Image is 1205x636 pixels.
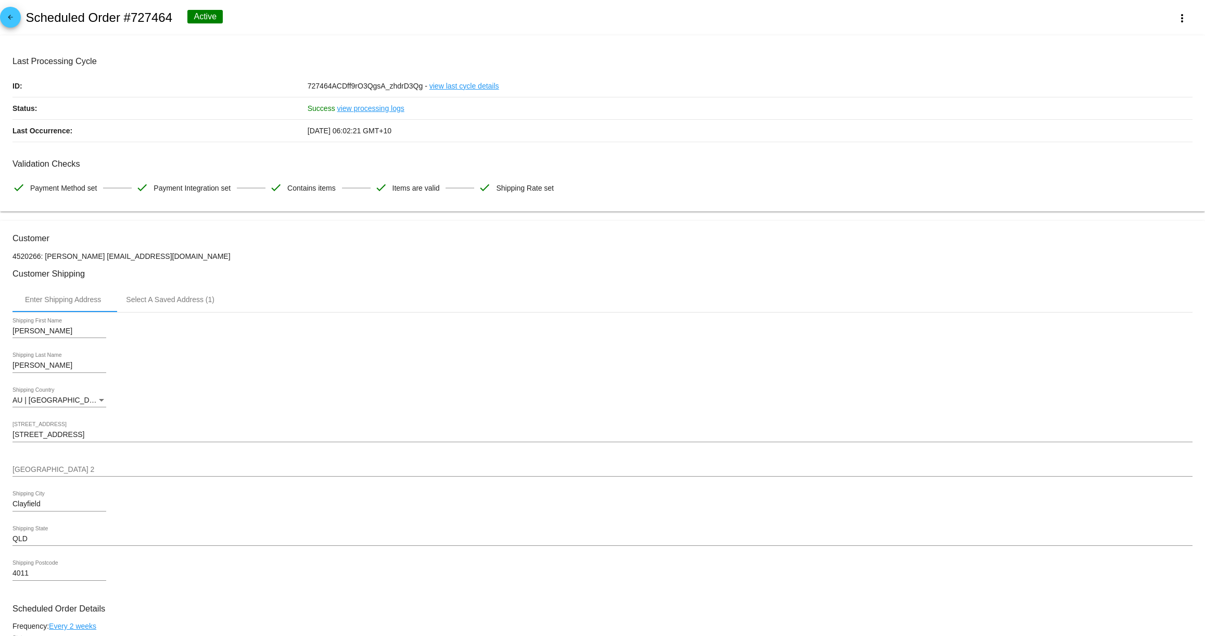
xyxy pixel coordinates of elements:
h3: Scheduled Order Details [12,604,1193,614]
input: Shipping State [12,535,1193,543]
span: AU | [GEOGRAPHIC_DATA] [12,396,105,404]
p: 4520266: [PERSON_NAME] [EMAIL_ADDRESS][DOMAIN_NAME] [12,252,1193,260]
mat-icon: more_vert [1176,12,1188,24]
span: 727464ACDff9rO3QgsA_zhdrD3Qg - [308,82,427,90]
h3: Customer [12,233,1193,243]
span: Contains items [287,177,336,199]
h3: Validation Checks [12,159,1193,169]
a: view last cycle details [429,75,499,97]
h2: Scheduled Order #727464 [26,10,172,25]
span: Items are valid [392,177,440,199]
a: Every 2 weeks [49,622,96,630]
span: [DATE] 06:02:21 GMT+10 [308,127,391,135]
mat-icon: check [478,181,491,194]
h3: Last Processing Cycle [12,56,1193,66]
p: Status: [12,97,308,119]
span: Payment Method set [30,177,97,199]
input: Shipping First Name [12,327,106,335]
h3: Customer Shipping [12,269,1193,279]
div: Active [187,10,223,23]
div: Enter Shipping Address [25,295,101,304]
p: ID: [12,75,308,97]
input: Shipping Street 2 [12,466,1193,474]
div: Frequency: [12,622,1193,630]
a: view processing logs [337,97,404,119]
mat-select: Shipping Country [12,396,106,405]
input: Shipping Street 1 [12,431,1193,439]
mat-icon: check [375,181,387,194]
input: Shipping Last Name [12,361,106,370]
span: Payment Integration set [154,177,231,199]
p: Last Occurrence: [12,120,308,142]
mat-icon: check [136,181,148,194]
mat-icon: check [270,181,282,194]
mat-icon: arrow_back [4,14,17,26]
input: Shipping City [12,500,106,508]
span: Success [308,104,335,113]
input: Shipping Postcode [12,569,106,578]
span: Shipping Rate set [496,177,554,199]
mat-icon: check [12,181,25,194]
div: Select A Saved Address (1) [126,295,214,304]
